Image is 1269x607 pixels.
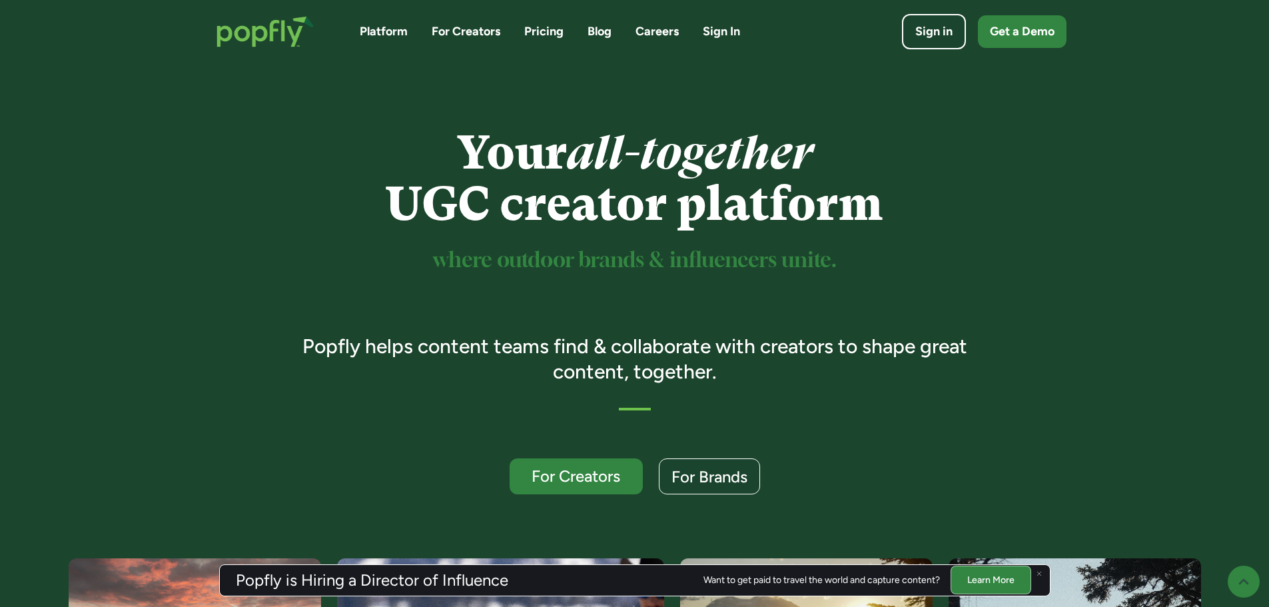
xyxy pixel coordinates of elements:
sup: where outdoor brands & influencers unite. [433,251,837,271]
div: For Brands [671,468,747,485]
a: For Brands [659,458,760,494]
em: all-together [567,126,813,180]
a: Careers [635,23,679,40]
div: Get a Demo [990,23,1055,40]
h3: Popfly helps content teams find & collaborate with creators to shape great content, together. [283,334,986,384]
h1: Your UGC creator platform [283,127,986,230]
a: Get a Demo [978,15,1066,48]
div: For Creators [522,468,631,484]
a: Platform [360,23,408,40]
a: Learn More [951,566,1031,594]
a: Sign in [902,14,966,49]
a: Blog [588,23,612,40]
div: Sign in [915,23,953,40]
a: home [203,3,328,61]
a: Sign In [703,23,740,40]
a: For Creators [510,458,643,494]
h3: Popfly is Hiring a Director of Influence [236,572,508,588]
div: Want to get paid to travel the world and capture content? [703,575,940,586]
a: Pricing [524,23,564,40]
a: For Creators [432,23,500,40]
